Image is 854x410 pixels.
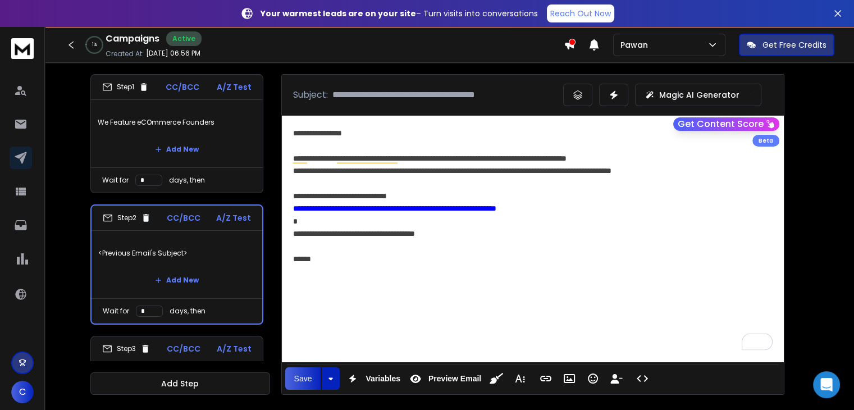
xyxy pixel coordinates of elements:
[762,39,826,51] p: Get Free Credits
[106,49,144,58] p: Created At:
[166,31,202,46] div: Active
[632,367,653,390] button: Code View
[11,381,34,403] button: C
[103,307,129,316] p: Wait for
[103,213,151,223] div: Step 2
[739,34,834,56] button: Get Free Credits
[106,32,159,45] h1: Campaigns
[167,212,200,224] p: CC/BCC
[217,343,252,354] p: A/Z Test
[285,367,321,390] button: Save
[673,117,779,131] button: Get Content Score
[752,135,779,147] div: Beta
[146,49,200,58] p: [DATE] 06:56 PM
[217,81,252,93] p: A/Z Test
[559,367,580,390] button: Insert Image (Ctrl+P)
[170,307,205,316] p: days, then
[92,42,97,48] p: 1 %
[169,176,205,185] p: days, then
[90,204,263,325] li: Step2CC/BCCA/Z Test<Previous Email's Subject>Add NewWait fordays, then
[363,374,403,384] span: Variables
[98,238,255,269] p: <Previous Email's Subject>
[167,343,200,354] p: CC/BCC
[535,367,556,390] button: Insert Link (Ctrl+K)
[146,269,208,291] button: Add New
[102,176,129,185] p: Wait for
[550,8,611,19] p: Reach Out Now
[146,138,208,161] button: Add New
[11,38,34,59] img: logo
[102,82,149,92] div: Step 1
[342,367,403,390] button: Variables
[635,84,761,106] button: Magic AI Generator
[90,372,270,395] button: Add Step
[166,81,199,93] p: CC/BCC
[261,8,416,19] strong: Your warmest leads are on your site
[261,8,538,19] p: – Turn visits into conversations
[606,367,627,390] button: Insert Unsubscribe Link
[98,107,256,138] p: We Feature eCOmmerce Founders
[659,89,739,101] p: Magic AI Generator
[293,88,328,102] p: Subject:
[547,4,614,22] a: Reach Out Now
[90,74,263,193] li: Step1CC/BCCA/Z TestWe Feature eCOmmerce FoundersAdd NewWait fordays, then
[620,39,652,51] p: Pawan
[426,374,483,384] span: Preview Email
[813,371,840,398] div: Open Intercom Messenger
[216,212,251,224] p: A/Z Test
[102,344,150,354] div: Step 3
[509,367,531,390] button: More Text
[486,367,507,390] button: Clean HTML
[282,116,784,362] div: To enrich screen reader interactions, please activate Accessibility in Grammarly extension settings
[582,367,604,390] button: Emoticons
[405,367,483,390] button: Preview Email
